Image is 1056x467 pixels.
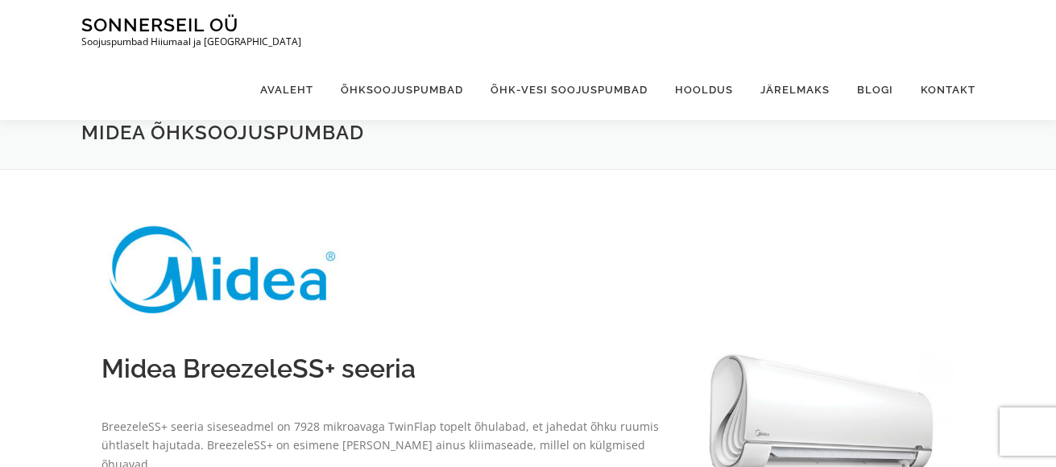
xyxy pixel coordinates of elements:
img: Midea [101,218,343,321]
h1: Midea õhksoojuspumbad [81,120,975,145]
span: Midea BreezeleSS+ seeria [101,353,416,383]
a: Avaleht [246,60,327,120]
a: Sonnerseil OÜ [81,14,238,35]
p: Soojuspumbad Hiiumaal ja [GEOGRAPHIC_DATA] [81,36,301,48]
a: Õhk-vesi soojuspumbad [477,60,661,120]
a: Kontakt [907,60,975,120]
a: Hooldus [661,60,747,120]
a: Õhksoojuspumbad [327,60,477,120]
a: Blogi [843,60,907,120]
a: Järelmaks [747,60,843,120]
